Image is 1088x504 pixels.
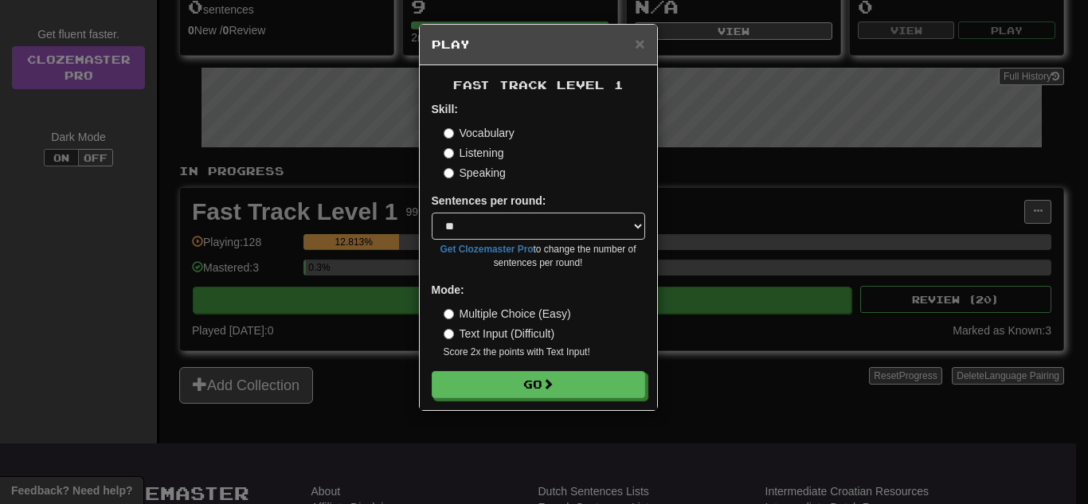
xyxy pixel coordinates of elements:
[444,326,555,342] label: Text Input (Difficult)
[444,309,454,319] input: Multiple Choice (Easy)
[444,329,454,339] input: Text Input (Difficult)
[444,346,645,359] small: Score 2x the points with Text Input !
[432,37,645,53] h5: Play
[444,125,515,141] label: Vocabulary
[432,371,645,398] button: Go
[444,306,571,322] label: Multiple Choice (Easy)
[444,148,454,158] input: Listening
[444,165,506,181] label: Speaking
[432,283,464,296] strong: Mode:
[444,145,504,161] label: Listening
[444,168,454,178] input: Speaking
[444,128,454,139] input: Vocabulary
[432,193,546,209] label: Sentences per round:
[440,244,534,255] a: Get Clozemaster Pro
[432,243,645,270] small: to change the number of sentences per round!
[453,78,624,92] span: Fast Track Level 1
[635,34,644,53] span: ×
[635,35,644,52] button: Close
[432,103,458,115] strong: Skill:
